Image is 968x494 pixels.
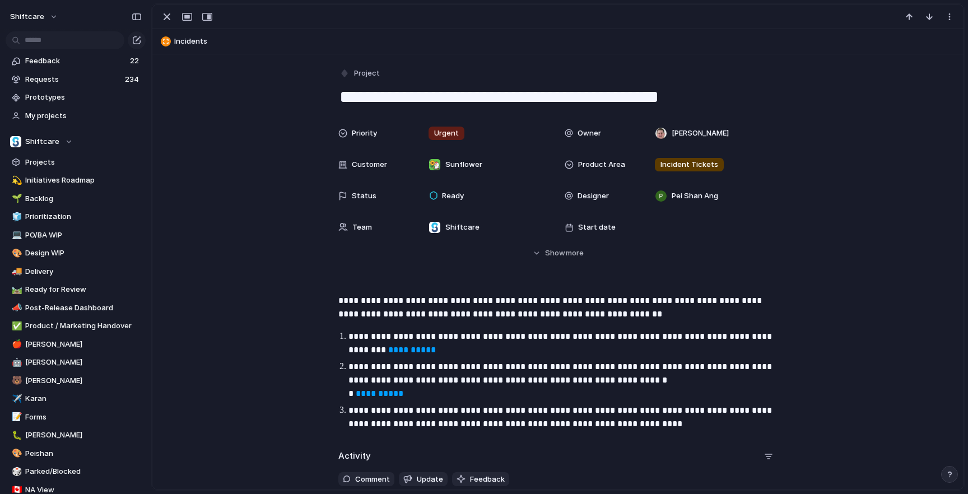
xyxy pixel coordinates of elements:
a: My projects [6,108,146,124]
span: shiftcare [10,11,44,22]
span: Ready [442,190,464,202]
button: 📣 [10,302,21,314]
button: Project [337,66,383,82]
span: My projects [25,110,142,122]
button: 🧊 [10,211,21,222]
span: Designer [578,190,609,202]
a: 🧊Prioritization [6,208,146,225]
div: 🍎 [12,338,20,351]
span: Incident Tickets [660,159,718,170]
span: Feedback [470,474,505,485]
span: Team [352,222,372,233]
span: Urgent [434,128,459,139]
a: Prototypes [6,89,146,106]
a: 🌱Backlog [6,190,146,207]
a: 🚚Delivery [6,263,146,280]
button: 🐛 [10,430,21,441]
span: Prototypes [25,92,142,103]
div: 💻 [12,229,20,241]
div: ✅ [12,320,20,333]
span: Post-Release Dashboard [25,302,142,314]
div: ✈️Karan [6,390,146,407]
button: Showmore [338,243,778,263]
span: Backlog [25,193,142,204]
div: 💻PO/BA WIP [6,227,146,244]
div: 📝 [12,411,20,423]
span: Requests [25,74,122,85]
span: [PERSON_NAME] [25,339,142,350]
span: Product Area [578,159,625,170]
span: Parked/Blocked [25,466,142,477]
div: 💫Initiatives Roadmap [6,172,146,189]
div: 📝Forms [6,409,146,426]
h2: Activity [338,450,371,463]
span: 22 [130,55,141,67]
a: 📣Post-Release Dashboard [6,300,146,316]
button: 🍎 [10,339,21,350]
span: Comment [355,474,390,485]
span: Forms [25,412,142,423]
button: ✈️ [10,393,21,404]
a: 🎨Peishan [6,445,146,462]
div: 🎨 [12,447,20,460]
span: Project [354,68,380,79]
a: 🤖[PERSON_NAME] [6,354,146,371]
a: 🛤️Ready for Review [6,281,146,298]
a: Requests234 [6,71,146,88]
span: Projects [25,157,142,168]
div: 📣 [12,301,20,314]
span: Shiftcare [25,136,59,147]
div: 🐻 [12,374,20,387]
span: Ready for Review [25,284,142,295]
button: 🐻 [10,375,21,386]
span: Product / Marketing Handover [25,320,142,332]
button: shiftcare [5,8,64,26]
span: Peishan [25,448,142,459]
span: Show [545,248,565,259]
button: Feedback [452,472,509,487]
button: 🎨 [10,448,21,459]
div: 🚚 [12,265,20,278]
span: Karan [25,393,142,404]
button: 💻 [10,230,21,241]
button: 🛤️ [10,284,21,295]
button: Update [399,472,448,487]
span: [PERSON_NAME] [25,357,142,368]
span: more [566,248,584,259]
button: Comment [338,472,394,487]
div: 🌱 [12,192,20,205]
a: 🎲Parked/Blocked [6,463,146,480]
a: 🐻[PERSON_NAME] [6,372,146,389]
div: ✈️ [12,393,20,406]
span: Sunflower [445,159,482,170]
span: [PERSON_NAME] [672,128,729,139]
a: Feedback22 [6,53,146,69]
span: 234 [125,74,141,85]
div: 🧊 [12,211,20,223]
a: 🐛[PERSON_NAME] [6,427,146,444]
span: Initiatives Roadmap [25,175,142,186]
span: [PERSON_NAME] [25,430,142,441]
span: PO/BA WIP [25,230,142,241]
span: [PERSON_NAME] [25,375,142,386]
span: Incidents [174,36,958,47]
a: ✅Product / Marketing Handover [6,318,146,334]
div: 🎨Design WIP [6,245,146,262]
div: 💫 [12,174,20,187]
span: Shiftcare [445,222,480,233]
button: 🎨 [10,248,21,259]
div: 🎲 [12,465,20,478]
span: Owner [578,128,601,139]
button: 🌱 [10,193,21,204]
div: 🐛 [12,429,20,442]
button: Incidents [157,32,958,50]
span: Start date [578,222,616,233]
